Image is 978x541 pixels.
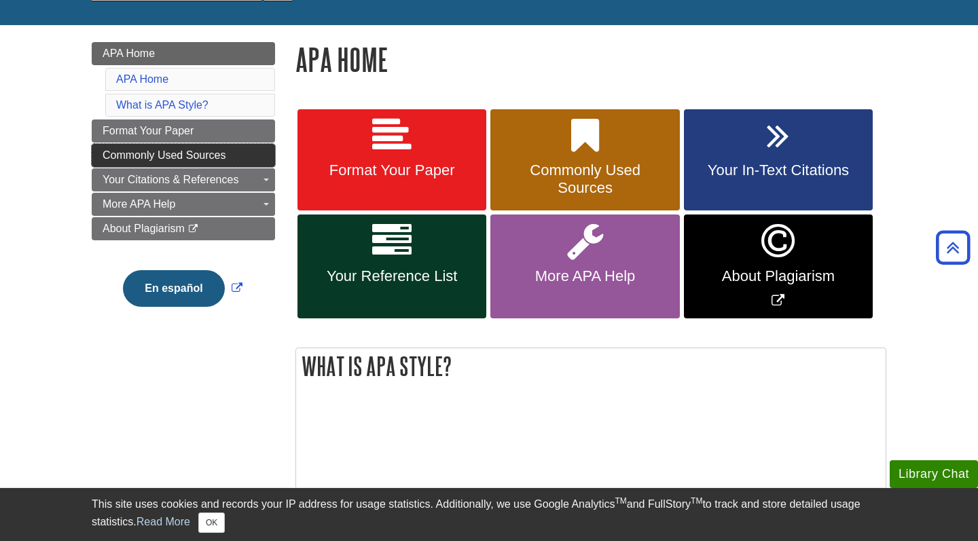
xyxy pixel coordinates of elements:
[187,225,199,234] i: This link opens in a new window
[296,348,886,384] h2: What is APA Style?
[92,496,886,533] div: This site uses cookies and records your IP address for usage statistics. Additionally, we use Goo...
[308,267,476,285] span: Your Reference List
[295,42,886,77] h1: APA Home
[615,496,626,506] sup: TM
[931,238,975,257] a: Back to Top
[92,119,275,143] a: Format Your Paper
[103,198,175,210] span: More APA Help
[198,512,225,533] button: Close
[92,42,275,330] div: Guide Page Menu
[694,162,863,179] span: Your In-Text Citations
[116,73,168,85] a: APA Home
[501,267,669,285] span: More APA Help
[92,42,275,65] a: APA Home
[684,214,873,318] a: Link opens in new window
[684,109,873,211] a: Your In-Text Citations
[92,217,275,240] a: About Plagiarism
[103,48,155,59] span: APA Home
[92,193,275,216] a: More APA Help
[501,162,669,197] span: Commonly Used Sources
[103,223,185,234] span: About Plagiarism
[92,168,275,191] a: Your Citations & References
[890,460,978,488] button: Library Chat
[120,282,245,294] a: Link opens in new window
[490,214,679,318] a: More APA Help
[116,99,209,111] a: What is APA Style?
[103,125,194,136] span: Format Your Paper
[308,162,476,179] span: Format Your Paper
[137,516,190,527] a: Read More
[92,144,275,167] a: Commonly Used Sources
[694,267,863,285] span: About Plagiarism
[103,149,225,161] span: Commonly Used Sources
[490,109,679,211] a: Commonly Used Sources
[123,270,224,307] button: En español
[691,496,702,506] sup: TM
[297,214,486,318] a: Your Reference List
[297,109,486,211] a: Format Your Paper
[103,174,238,185] span: Your Citations & References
